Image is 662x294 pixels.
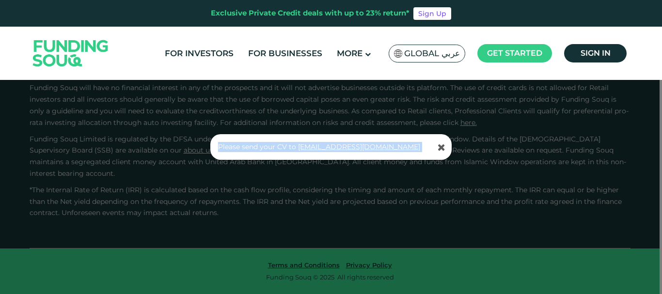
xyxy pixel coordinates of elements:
[211,8,410,19] div: Exclusive Private Credit deals with up to 23% return*
[162,46,236,62] a: For Investors
[581,48,611,58] span: Sign in
[23,29,118,77] img: Logo
[218,142,296,151] span: Please send your CV to
[487,48,542,58] span: Get started
[394,49,403,58] img: SA Flag
[337,48,363,58] span: More
[298,142,420,151] a: [EMAIL_ADDRESS][DOMAIN_NAME]
[246,46,325,62] a: For Businesses
[413,7,451,20] a: Sign Up
[564,44,627,62] a: Sign in
[404,48,460,59] span: Global عربي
